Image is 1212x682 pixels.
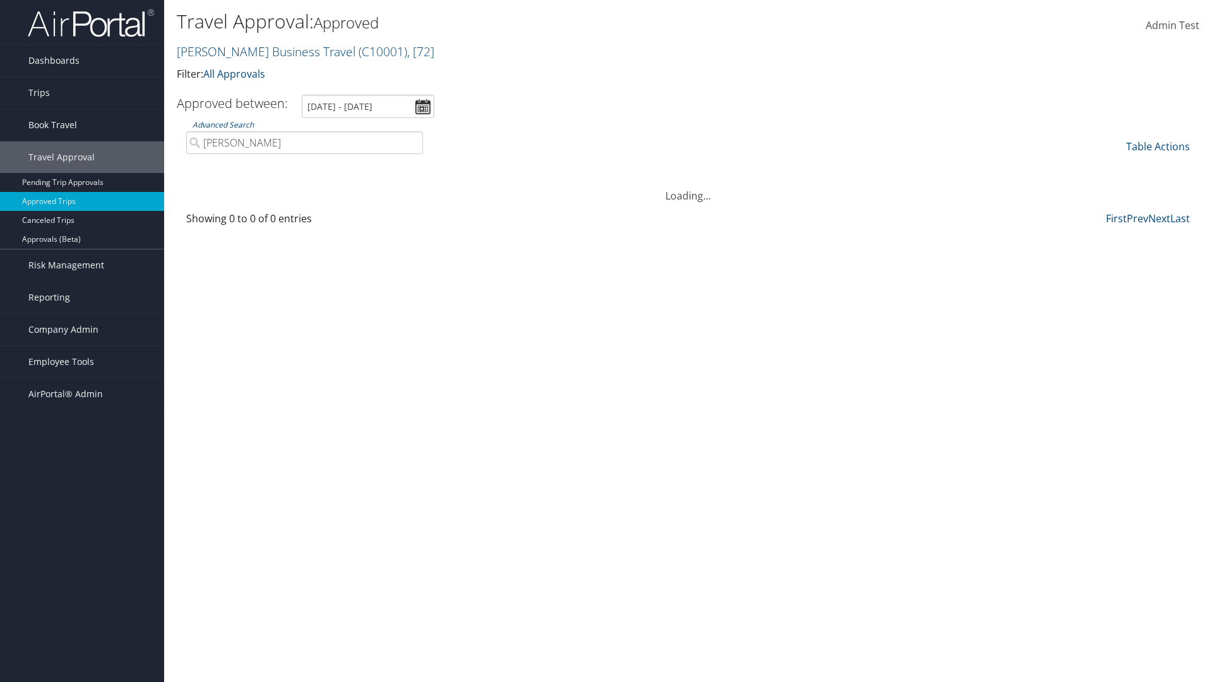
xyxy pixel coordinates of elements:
[28,314,98,345] span: Company Admin
[1127,212,1148,225] a: Prev
[28,109,77,141] span: Book Travel
[28,141,95,173] span: Travel Approval
[28,249,104,281] span: Risk Management
[28,77,50,109] span: Trips
[28,346,94,378] span: Employee Tools
[28,378,103,410] span: AirPortal® Admin
[177,8,858,35] h1: Travel Approval:
[1148,212,1170,225] a: Next
[1126,140,1190,153] a: Table Actions
[314,12,379,33] small: Approved
[186,211,423,232] div: Showing 0 to 0 of 0 entries
[1170,212,1190,225] a: Last
[177,66,858,83] p: Filter:
[302,95,434,118] input: [DATE] - [DATE]
[186,131,423,154] input: Advanced Search
[359,43,407,60] span: ( C10001 )
[28,45,80,76] span: Dashboards
[28,8,154,38] img: airportal-logo.png
[1146,18,1199,32] span: Admin Test
[1106,212,1127,225] a: First
[193,119,254,130] a: Advanced Search
[28,282,70,313] span: Reporting
[177,43,434,60] a: [PERSON_NAME] Business Travel
[203,67,265,81] a: All Approvals
[177,173,1199,203] div: Loading...
[407,43,434,60] span: , [ 72 ]
[177,95,288,112] h3: Approved between:
[1146,6,1199,45] a: Admin Test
